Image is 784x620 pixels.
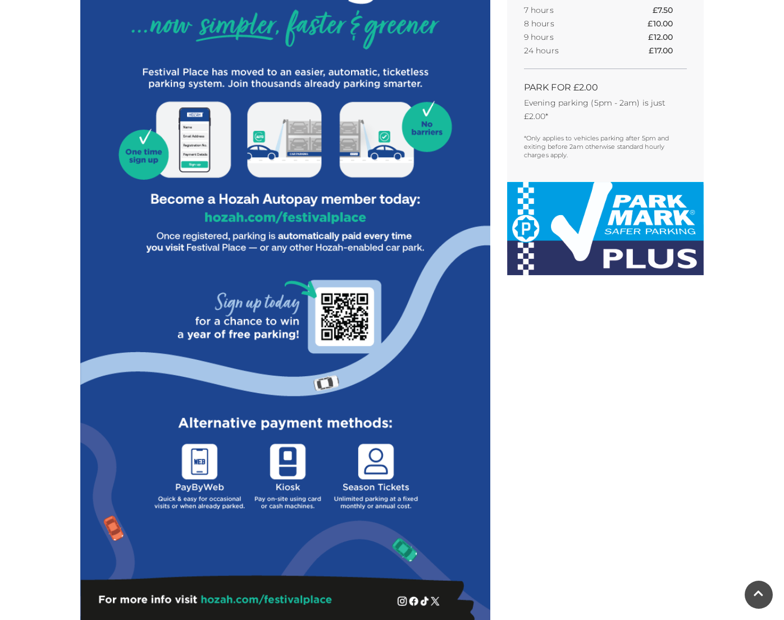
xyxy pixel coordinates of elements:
th: 7 hours [524,3,614,17]
p: Evening parking (5pm - 2am) is just £2.00* [524,96,687,123]
th: 8 hours [524,17,614,30]
th: 24 hours [524,44,614,57]
th: £17.00 [649,44,687,57]
th: 9 hours [524,30,614,44]
img: Park-Mark-Plus-LG.jpeg [507,182,704,275]
th: £7.50 [653,3,687,17]
p: *Only applies to vehicles parking after 5pm and exiting before 2am otherwise standard hourly char... [524,134,687,159]
h2: PARK FOR £2.00 [524,82,687,93]
th: £10.00 [648,17,687,30]
th: £12.00 [648,30,687,44]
